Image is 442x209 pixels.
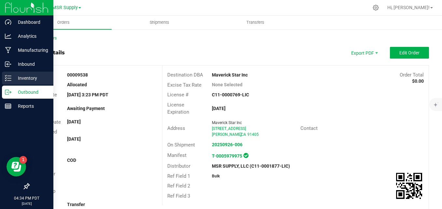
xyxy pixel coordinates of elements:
[344,47,383,59] li: Export PDF
[5,33,11,39] inline-svg: Analytics
[412,78,424,84] strong: $0.00
[208,16,304,29] a: Transfers
[67,158,76,163] strong: COD
[5,75,11,81] inline-svg: Inventory
[396,173,422,199] img: Scan me!
[212,163,290,169] strong: MSR SUPPLY, LLC (C11-0001877-LIC)
[390,47,429,59] button: Edit Order
[67,202,85,207] strong: Transfer
[212,82,242,87] strong: None Selected
[67,82,87,87] strong: Allocated
[5,61,11,67] inline-svg: Inbound
[3,195,50,201] p: 04:34 PM PDT
[5,47,11,53] inline-svg: Manufacturing
[67,106,105,111] strong: Awaiting Payment
[11,74,50,82] p: Inventory
[67,92,108,97] strong: [DATE] 3:23 PM PDT
[212,132,242,137] span: [PERSON_NAME]
[212,153,242,159] a: T-0005979975
[300,125,318,131] span: Contact
[52,5,78,10] span: MSR Supply
[67,119,81,124] strong: [DATE]
[112,16,208,29] a: Shipments
[167,92,188,98] span: License #
[399,50,420,55] span: Edit Order
[212,126,246,131] span: [STREET_ADDRESS]
[212,106,226,111] strong: [DATE]
[167,72,203,78] span: Destination DBA
[11,18,50,26] p: Dashboard
[240,132,241,137] span: ,
[67,72,88,77] strong: 00009538
[396,173,422,199] qrcode: 00009538
[141,20,178,25] span: Shipments
[167,152,186,158] span: Manifest
[212,72,248,77] strong: Maverick Star Inc
[212,120,242,125] span: Maverick Star Inc
[212,142,242,147] a: 20250926-006
[5,89,11,95] inline-svg: Outbound
[372,5,380,11] div: Manage settings
[167,163,190,169] span: Distributor
[11,88,50,96] p: Outbound
[167,183,190,189] span: Ref Field 2
[48,20,78,25] span: Orders
[167,102,189,115] span: License Expiration
[167,173,190,179] span: Ref Field 1
[3,201,50,206] p: [DATE]
[167,142,195,148] span: On Shipment
[167,82,201,88] span: Excise Tax Rate
[5,19,11,25] inline-svg: Dashboard
[167,125,185,131] span: Address
[7,157,26,176] iframe: Resource center
[238,20,273,25] span: Transfers
[387,5,430,10] span: Hi, [PERSON_NAME]!
[11,32,50,40] p: Analytics
[212,92,249,97] strong: C11-0000769-LIC
[67,136,81,142] strong: [DATE]
[11,102,50,110] p: Reports
[247,132,259,137] span: 91405
[19,156,27,164] iframe: Resource center unread badge
[16,16,112,29] a: Orders
[241,132,246,137] span: CA
[167,193,190,199] span: Ref Field 3
[11,46,50,54] p: Manufacturing
[5,103,11,109] inline-svg: Reports
[11,60,50,68] p: Inbound
[212,174,220,178] strong: Bulk
[243,152,248,159] span: In Sync
[400,72,424,78] span: Order Total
